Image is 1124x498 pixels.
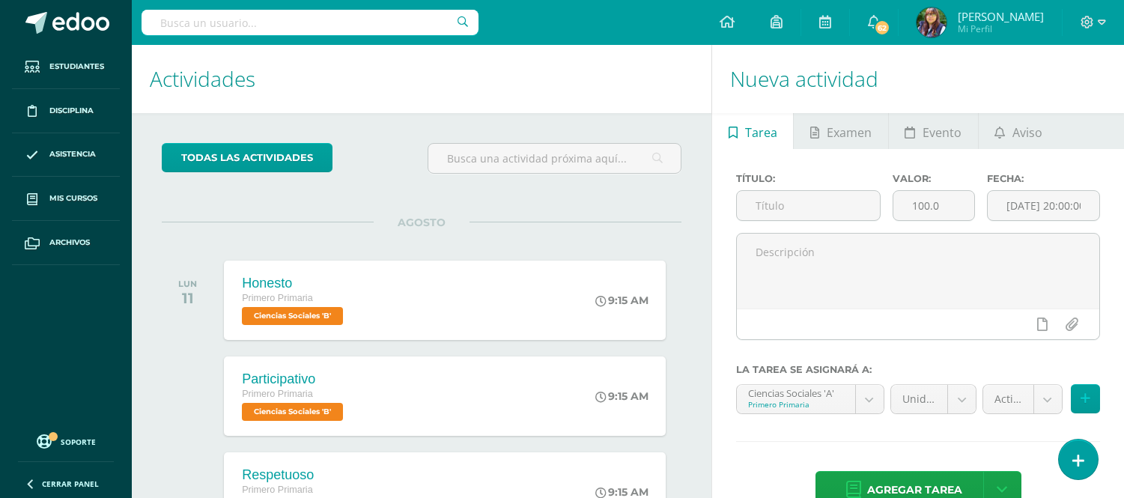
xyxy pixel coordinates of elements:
[242,307,343,325] span: Ciencias Sociales 'B'
[958,22,1044,35] span: Mi Perfil
[902,385,936,413] span: Unidad 3
[61,437,96,447] span: Soporte
[12,221,120,265] a: Archivos
[987,173,1100,184] label: Fecha:
[12,45,120,89] a: Estudiantes
[737,191,880,220] input: Título
[150,45,693,113] h1: Actividades
[12,177,120,221] a: Mis cursos
[958,9,1044,24] span: [PERSON_NAME]
[595,389,648,403] div: 9:15 AM
[893,173,974,184] label: Valor:
[49,61,104,73] span: Estudiantes
[889,113,978,149] a: Evento
[242,403,343,421] span: Ciencias Sociales 'B'
[162,143,332,172] a: todas las Actividades
[242,467,347,483] div: Respetuoso
[983,385,1062,413] a: Actitudes (5.0%)
[242,293,312,303] span: Primero Primaria
[917,7,947,37] img: d02f7b5d7dd3d7b9e4d2ee7bbdbba8a0.png
[242,276,347,291] div: Honesto
[49,148,96,160] span: Asistencia
[18,431,114,451] a: Soporte
[242,485,312,495] span: Primero Primaria
[1012,115,1042,151] span: Aviso
[827,115,872,151] span: Examen
[178,279,197,289] div: LUN
[794,113,887,149] a: Examen
[736,173,881,184] label: Título:
[12,133,120,177] a: Asistencia
[748,385,844,399] div: Ciencias Sociales 'A'
[49,192,97,204] span: Mis cursos
[988,191,1099,220] input: Fecha de entrega
[874,19,890,36] span: 62
[42,479,99,489] span: Cerrar panel
[49,237,90,249] span: Archivos
[736,364,1100,375] label: La tarea se asignará a:
[12,89,120,133] a: Disciplina
[979,113,1059,149] a: Aviso
[994,385,1022,413] span: Actitudes (5.0%)
[745,115,777,151] span: Tarea
[737,385,884,413] a: Ciencias Sociales 'A'Primero Primaria
[242,371,347,387] div: Participativo
[748,399,844,410] div: Primero Primaria
[891,385,976,413] a: Unidad 3
[893,191,973,220] input: Puntos máximos
[712,113,793,149] a: Tarea
[142,10,479,35] input: Busca un usuario...
[242,389,312,399] span: Primero Primaria
[178,289,197,307] div: 11
[595,294,648,307] div: 9:15 AM
[374,216,470,229] span: AGOSTO
[428,144,681,173] input: Busca una actividad próxima aquí...
[49,105,94,117] span: Disciplina
[923,115,962,151] span: Evento
[730,45,1106,113] h1: Nueva actividad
